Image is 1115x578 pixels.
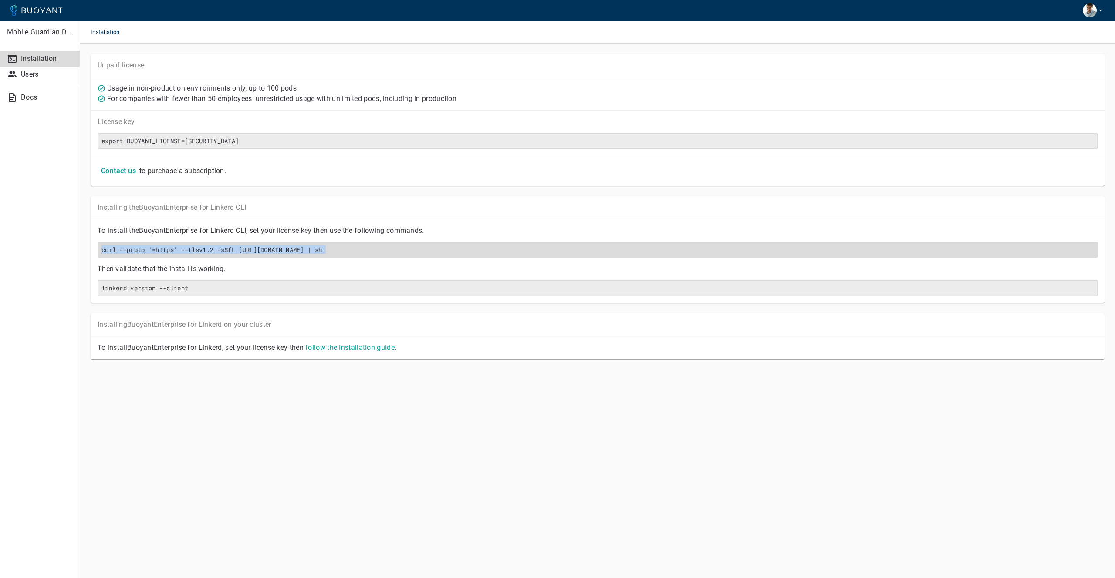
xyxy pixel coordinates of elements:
[305,343,395,352] a: follow the installation guide
[7,28,73,37] p: Mobile Guardian Dev
[98,61,1098,70] p: Unpaid license
[21,93,73,102] p: Docs
[107,94,456,103] p: For companies with fewer than 50 employees: unrestricted usage with unlimited pods, including in ...
[98,163,139,179] button: Contact us
[98,320,1098,329] p: Installing Buoyant Enterprise for Linkerd on your cluster
[98,118,1098,126] p: License key
[107,84,297,93] p: Usage in non-production environments only, up to 100 pods
[98,226,1098,235] p: To install the Buoyant Enterprise for Linkerd CLI, set your license key then use the following co...
[91,21,130,44] span: Installation
[98,343,1098,352] p: To install Buoyant Enterprise for Linkerd, set your license key then .
[139,167,226,175] p: to purchase a subscription.
[1083,3,1097,17] img: Aubrey Livesey
[98,265,1098,273] p: Then validate that the install is working.
[101,246,1094,254] h6: curl --proto '=https' --tlsv1.2 -sSfL [URL][DOMAIN_NAME] | sh
[101,167,136,175] h4: Contact us
[21,54,73,63] p: Installation
[101,137,1094,145] h6: export BUOYANT_LICENSE=[SECURITY_DATA]
[21,70,73,79] p: Users
[101,284,1094,292] h6: linkerd version --client
[98,203,1098,212] p: Installing the Buoyant Enterprise for Linkerd CLI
